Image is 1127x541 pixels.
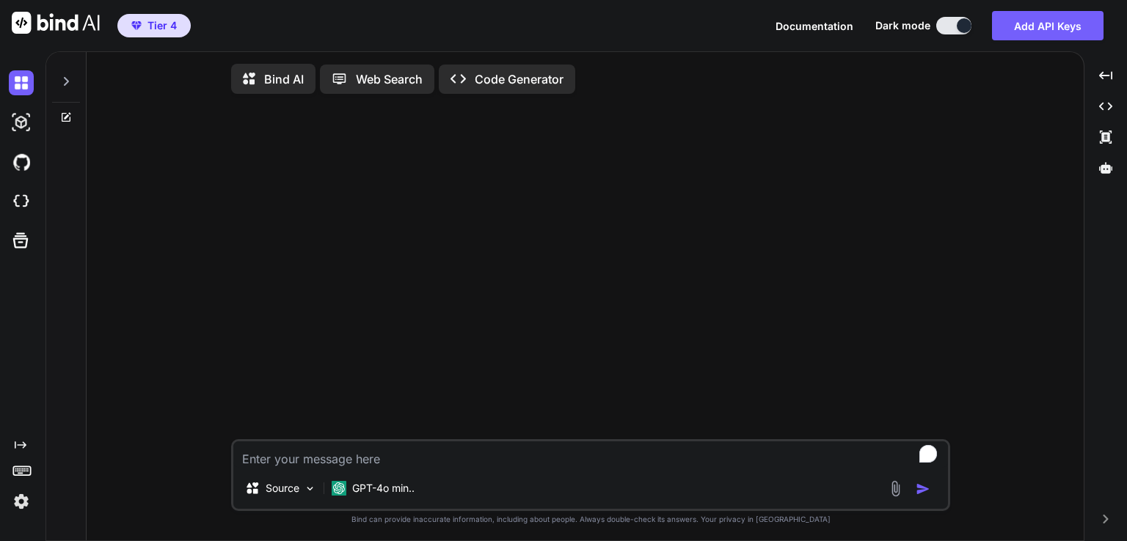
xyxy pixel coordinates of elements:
p: Web Search [356,70,423,88]
img: premium [131,21,142,30]
img: GPT-4o mini [332,481,346,496]
span: Tier 4 [147,18,177,33]
img: darkChat [9,70,34,95]
button: Documentation [776,18,853,34]
p: Code Generator [475,70,563,88]
p: Bind can provide inaccurate information, including about people. Always double-check its answers.... [231,514,950,525]
p: Bind AI [264,70,304,88]
button: premiumTier 4 [117,14,191,37]
img: Pick Models [304,482,316,495]
button: Add API Keys [992,11,1104,40]
img: attachment [887,480,904,497]
img: settings [9,489,34,514]
p: GPT-4o min.. [352,481,415,496]
img: Bind AI [12,12,100,34]
img: darkAi-studio [9,110,34,135]
span: Documentation [776,20,853,32]
textarea: To enrich screen reader interactions, please activate Accessibility in Grammarly extension settings [233,441,948,468]
img: githubDark [9,150,34,174]
img: icon [916,482,930,496]
p: Source [266,481,299,496]
img: cloudideIcon [9,189,34,214]
span: Dark mode [875,18,930,33]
